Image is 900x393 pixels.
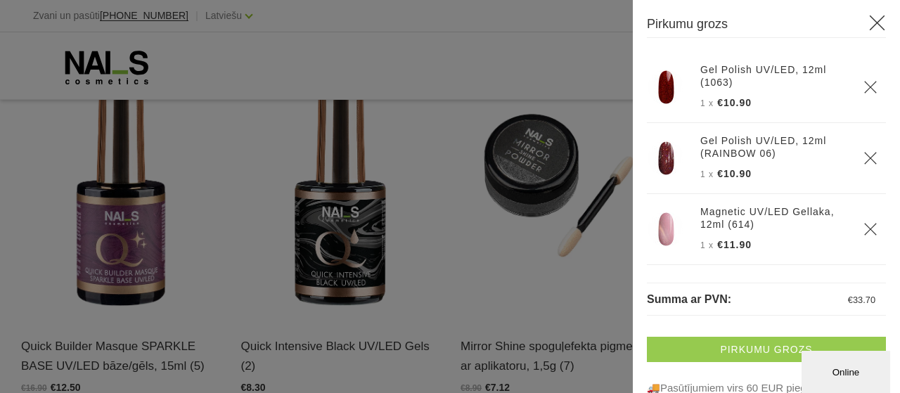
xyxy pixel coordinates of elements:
[647,14,886,38] h3: Pirkumu grozs
[853,295,875,305] span: 33.70
[700,205,847,231] a: Magnetic UV/LED Gellaka, 12ml (614)
[717,239,752,250] span: €11.90
[863,151,877,165] a: Delete
[700,240,714,250] span: 1 x
[700,63,847,89] a: Gel Polish UV/LED, 12ml (1063)
[863,222,877,236] a: Delete
[802,348,893,393] iframe: chat widget
[717,168,752,179] span: €10.90
[647,337,886,362] a: Pirkumu grozs
[647,293,731,305] span: Summa ar PVN:
[848,295,853,305] span: €
[700,98,714,108] span: 1 x
[700,169,714,179] span: 1 x
[863,80,877,94] a: Delete
[700,134,847,160] a: Gel Polish UV/LED, 12ml (RAINBOW 06)
[717,97,752,108] span: €10.90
